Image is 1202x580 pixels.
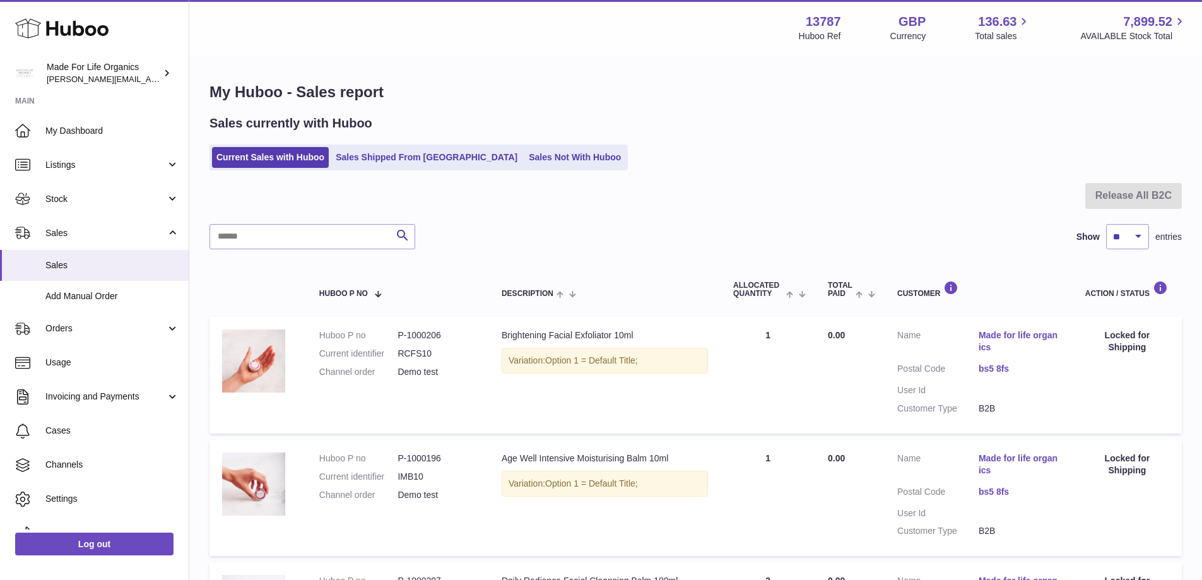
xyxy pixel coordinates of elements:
div: Variation: [502,348,708,374]
dd: B2B [979,525,1060,537]
dt: Huboo P no [319,329,398,341]
span: Cases [45,425,179,437]
span: entries [1155,231,1182,243]
span: 7,899.52 [1123,13,1172,30]
span: 0.00 [828,330,845,340]
span: Option 1 = Default Title; [545,355,638,365]
img: brightening-facial-exfoliator-10ml-rcfs10-5.jpg [222,329,285,393]
dd: Demo test [398,366,476,378]
span: Orders [45,323,166,334]
span: Stock [45,193,166,205]
div: Action / Status [1085,281,1169,298]
dt: User Id [897,507,979,519]
dt: Current identifier [319,471,398,483]
strong: 13787 [806,13,841,30]
a: bs5 8fs [979,486,1060,498]
span: My Dashboard [45,125,179,137]
span: Total sales [975,30,1031,42]
dt: Customer Type [897,525,979,537]
a: bs5 8fs [979,363,1060,375]
span: Huboo P no [319,290,368,298]
dt: Huboo P no [319,453,398,465]
span: AVAILABLE Stock Total [1080,30,1187,42]
h2: Sales currently with Huboo [209,115,372,132]
img: geoff.winwood@madeforlifeorganics.com [15,64,34,83]
div: Variation: [502,471,708,497]
td: 1 [721,440,815,556]
dd: Demo test [398,489,476,501]
span: Sales [45,227,166,239]
a: Made for life organics [979,329,1060,353]
dt: Current identifier [319,348,398,360]
a: 136.63 Total sales [975,13,1031,42]
span: Sales [45,259,179,271]
dt: User Id [897,384,979,396]
div: Currency [890,30,926,42]
dt: Name [897,453,979,480]
img: age-well-intensive-moisturising-balm-10ml-imb10-5.jpg [222,453,285,516]
span: Settings [45,493,179,505]
span: Returns [45,527,179,539]
h1: My Huboo - Sales report [209,82,1182,102]
dd: P-1000206 [398,329,476,341]
dt: Postal Code [897,363,979,378]
span: Add Manual Order [45,290,179,302]
td: 1 [721,317,815,433]
dt: Channel order [319,489,398,501]
span: Listings [45,159,166,171]
div: Locked for Shipping [1085,453,1169,476]
span: Channels [45,459,179,471]
label: Show [1076,231,1100,243]
a: Current Sales with Huboo [212,147,329,168]
dd: IMB10 [398,471,476,483]
a: Log out [15,533,174,555]
a: 7,899.52 AVAILABLE Stock Total [1080,13,1187,42]
div: Huboo Ref [799,30,841,42]
div: Age Well Intensive Moisturising Balm 10ml [502,453,708,465]
div: Brightening Facial Exfoliator 10ml [502,329,708,341]
div: Customer [897,281,1060,298]
span: Description [502,290,553,298]
a: Sales Not With Huboo [524,147,625,168]
dt: Channel order [319,366,398,378]
span: ALLOCATED Quantity [733,281,783,298]
strong: GBP [899,13,926,30]
div: Made For Life Organics [47,61,160,85]
span: Option 1 = Default Title; [545,478,638,488]
dd: B2B [979,403,1060,415]
a: Sales Shipped From [GEOGRAPHIC_DATA] [331,147,522,168]
a: Made for life organics [979,453,1060,476]
div: Locked for Shipping [1085,329,1169,353]
dt: Name [897,329,979,357]
span: 0.00 [828,453,845,463]
span: [PERSON_NAME][EMAIL_ADDRESS][PERSON_NAME][DOMAIN_NAME] [47,74,321,84]
span: Invoicing and Payments [45,391,166,403]
span: Total paid [828,281,852,298]
dd: P-1000196 [398,453,476,465]
dt: Customer Type [897,403,979,415]
dd: RCFS10 [398,348,476,360]
dt: Postal Code [897,486,979,501]
span: 136.63 [978,13,1016,30]
span: Usage [45,357,179,369]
